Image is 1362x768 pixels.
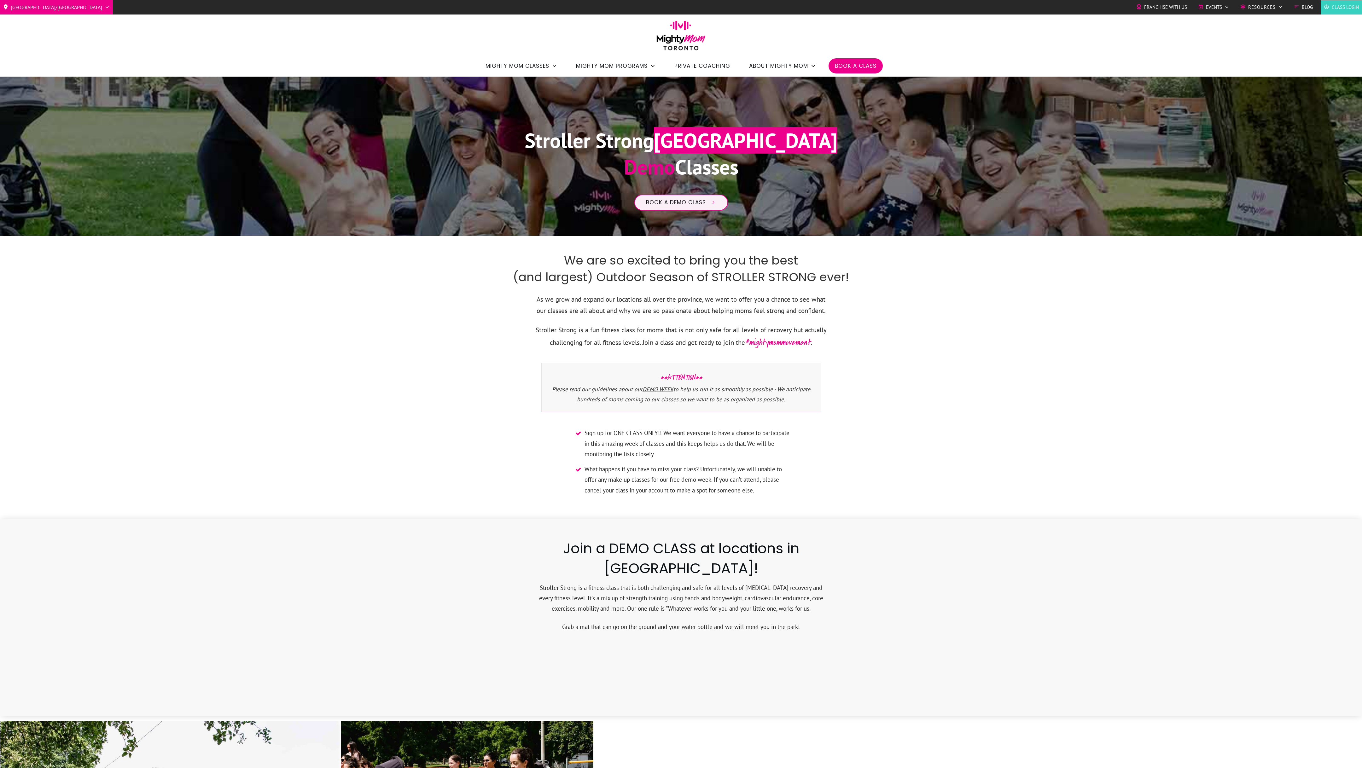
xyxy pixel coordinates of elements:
[537,622,825,640] p: Grab a mat that can go on the ground and your water bottle and we will meet you in the park!
[486,61,549,71] span: Mighty Mom Classes
[536,326,827,347] font: Stroller Strong is a fun fitness class for moms that is not only safe for all levels of recovery ...
[557,538,805,582] h2: Join a DEMO CLASS
[653,20,709,55] img: mightymom-logo-toronto
[1332,3,1359,12] span: Class Login
[11,2,102,12] span: [GEOGRAPHIC_DATA]/[GEOGRAPHIC_DATA]
[576,61,648,71] span: Mighty Mom Programs
[525,127,837,188] h1: Stroller Strong Classes
[1198,3,1229,12] a: Events
[654,127,837,154] span: [GEOGRAPHIC_DATA]
[643,386,673,393] span: DEMO WEEK
[835,61,876,71] a: Book a Class
[585,464,790,496] span: What happens if you have to miss your class? Unfortunately, we will unable to offer any make up c...
[585,428,790,459] span: Sign up for ONE CLASS ONLY!! We want everyone to have a chance to participate in this amazing wee...
[749,61,808,71] span: About Mighty Mom
[604,538,799,578] span: at locations in [GEOGRAPHIC_DATA]!
[513,269,849,285] font: (and largest) Outdoor Season of STROLLER STRONG ever!
[537,295,826,315] font: As we grow and expand our locations all over the province, we want to offer you a chance to see w...
[486,61,557,71] a: Mighty Mom Classes
[552,386,810,403] font: Please read our guidelines about our to help us run it as smoothly as possible - We anticipate hu...
[749,61,816,71] a: About Mighty Mom
[576,61,655,71] a: Mighty Mom Programs
[1206,3,1222,12] span: Events
[564,252,798,269] font: We are so excited to bring you the best
[1294,3,1313,12] a: Blog
[537,583,825,622] p: Stroller Strong is a fitness class that is both challenging and safe for all levels of [MEDICAL_D...
[1136,3,1187,12] a: Franchise with Us
[674,61,730,71] a: Private Coaching
[634,195,728,211] a: Book a Demo Class
[1144,3,1187,12] span: Franchise with Us
[3,2,110,12] a: [GEOGRAPHIC_DATA]/[GEOGRAPHIC_DATA]
[624,154,675,180] span: Demo
[1302,3,1313,12] span: Blog
[646,199,706,206] span: Book a Demo Class
[1248,3,1276,12] span: Resources
[1324,3,1359,12] a: Class Login
[745,336,811,348] span: #mightymommovement
[1240,3,1283,12] a: Resources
